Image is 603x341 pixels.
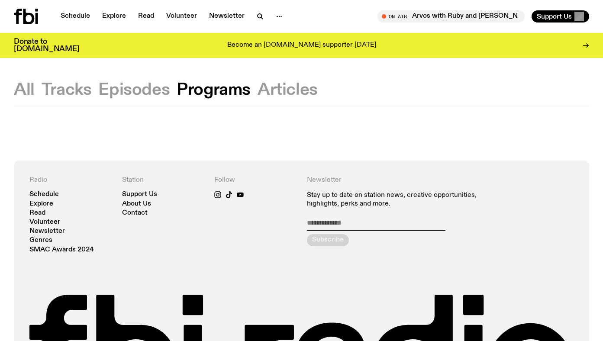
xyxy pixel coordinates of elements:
[377,10,525,23] button: On AirArvos with Ruby and [PERSON_NAME]
[133,10,159,23] a: Read
[29,210,45,216] a: Read
[122,201,151,207] a: About Us
[307,191,481,208] p: Stay up to date on station news, creative opportunities, highlights, perks and more.
[29,219,60,225] a: Volunteer
[227,42,376,49] p: Become an [DOMAIN_NAME] supporter [DATE]
[122,176,204,184] h4: Station
[532,10,589,23] button: Support Us
[55,10,95,23] a: Schedule
[14,82,35,98] button: All
[29,228,65,235] a: Newsletter
[307,234,349,246] button: Subscribe
[122,191,157,198] a: Support Us
[161,10,202,23] a: Volunteer
[29,237,52,244] a: Genres
[537,13,572,20] span: Support Us
[97,10,131,23] a: Explore
[122,210,148,216] a: Contact
[29,191,59,198] a: Schedule
[42,82,92,98] button: Tracks
[29,201,53,207] a: Explore
[258,82,318,98] button: Articles
[14,38,79,53] h3: Donate to [DOMAIN_NAME]
[214,176,297,184] h4: Follow
[307,176,481,184] h4: Newsletter
[204,10,250,23] a: Newsletter
[98,82,170,98] button: Episodes
[29,176,112,184] h4: Radio
[177,82,251,98] button: Programs
[29,247,94,253] a: SMAC Awards 2024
